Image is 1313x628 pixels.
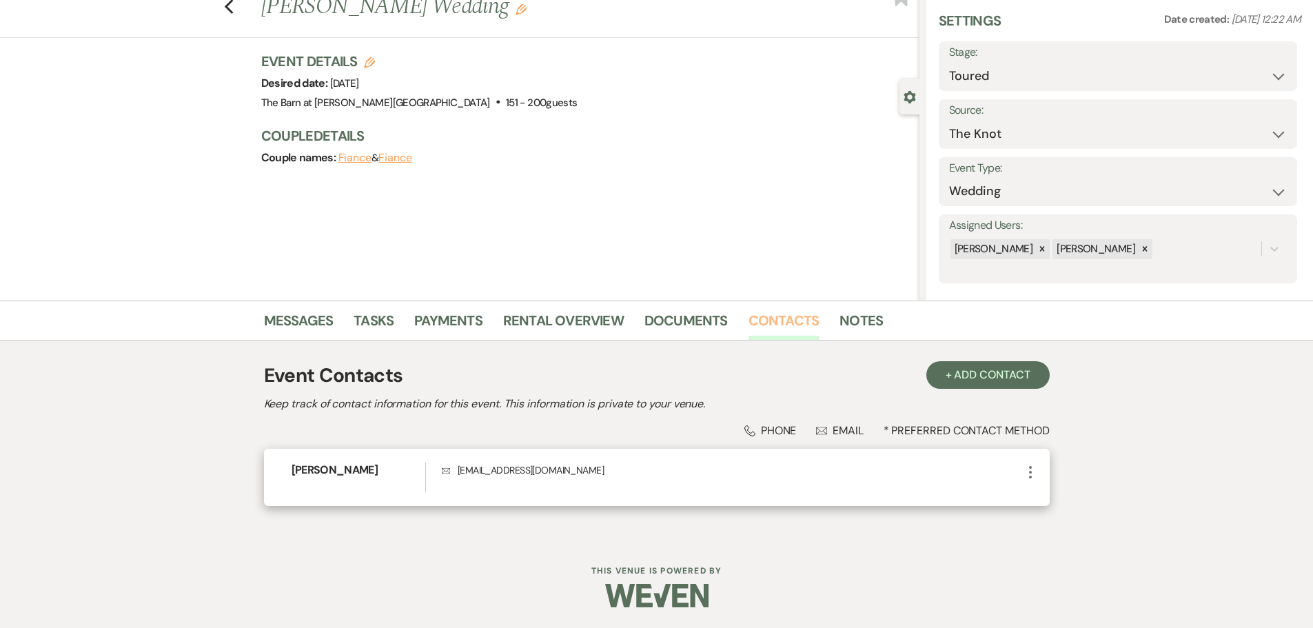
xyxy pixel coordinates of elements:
[1052,239,1137,259] div: [PERSON_NAME]
[378,152,412,163] button: Fiance
[261,126,906,145] h3: Couple Details
[950,239,1035,259] div: [PERSON_NAME]
[442,463,1021,478] p: [EMAIL_ADDRESS][DOMAIN_NAME]
[292,463,426,478] h6: [PERSON_NAME]
[264,396,1050,412] h2: Keep track of contact information for this event. This information is private to your venue.
[264,423,1050,438] div: * Preferred Contact Method
[261,52,578,71] h3: Event Details
[644,310,728,340] a: Documents
[516,3,527,15] button: Edit
[330,77,359,90] span: [DATE]
[949,159,1287,179] label: Event Type:
[939,11,1001,41] h3: Settings
[414,310,482,340] a: Payments
[264,310,334,340] a: Messages
[261,150,338,165] span: Couple names:
[949,43,1287,63] label: Stage:
[816,423,864,438] div: Email
[503,310,624,340] a: Rental Overview
[749,310,820,340] a: Contacts
[1164,12,1232,26] span: Date created:
[261,96,490,110] span: The Barn at [PERSON_NAME][GEOGRAPHIC_DATA]
[338,152,372,163] button: Fiance
[949,216,1287,236] label: Assigned Users:
[926,361,1050,389] button: + Add Contact
[1232,12,1301,26] span: [DATE] 12:22 AM
[744,423,797,438] div: Phone
[605,571,709,620] img: Weven Logo
[839,310,883,340] a: Notes
[261,76,330,90] span: Desired date:
[264,361,403,390] h1: Event Contacts
[354,310,394,340] a: Tasks
[338,151,412,165] span: &
[949,101,1287,121] label: Source:
[904,90,916,103] button: Close lead details
[506,96,577,110] span: 151 - 200 guests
